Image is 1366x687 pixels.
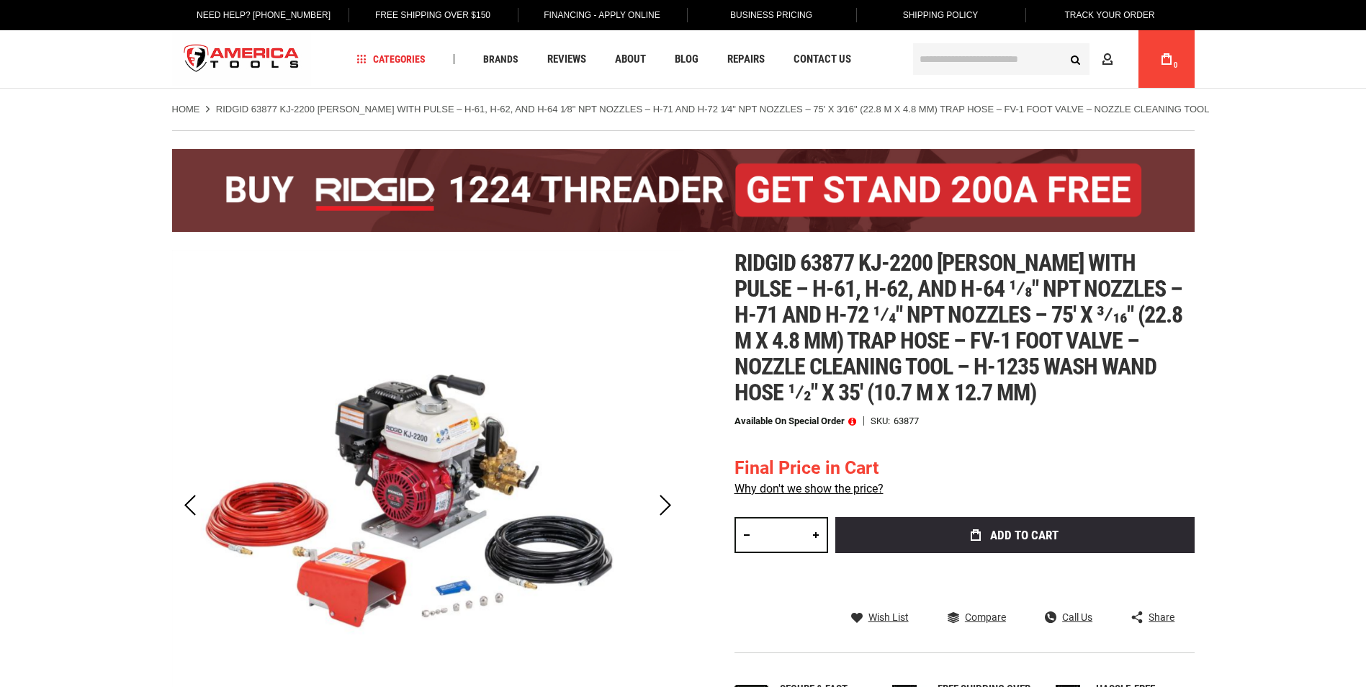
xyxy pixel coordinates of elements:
span: Reviews [547,54,586,65]
iframe: Secure express checkout frame [832,557,1198,563]
span: Shipping Policy [903,10,979,20]
a: Reviews [541,50,593,69]
a: Why don't we show the price? [734,482,884,495]
img: America Tools [172,32,312,86]
a: Contact Us [787,50,858,69]
span: Brands [483,54,518,64]
strong: SKU [871,416,894,426]
span: Compare [965,612,1006,622]
p: Available on Special Order [734,416,856,426]
div: Final Price in Cart [734,455,884,481]
a: Wish List [851,611,909,624]
a: Home [172,103,200,116]
a: Categories [350,50,432,69]
img: BOGO: Buy the RIDGID® 1224 Threader (26092), get the 92467 200A Stand FREE! [172,149,1195,232]
span: Add to Cart [990,529,1059,542]
span: Call Us [1062,612,1092,622]
a: Call Us [1045,611,1092,624]
span: 0 [1174,61,1178,69]
span: Repairs [727,54,765,65]
a: Blog [668,50,705,69]
span: Share [1149,612,1174,622]
span: Ridgid 63877 kj-2200 [PERSON_NAME] with pulse – h-61, h-62, and h-64 1⁄8" npt nozzles – h-71 and ... [734,249,1183,406]
span: Wish List [868,612,909,622]
span: Contact Us [794,54,851,65]
a: Repairs [721,50,771,69]
a: store logo [172,32,312,86]
button: Add to Cart [835,517,1195,553]
a: About [608,50,652,69]
button: Search [1062,45,1089,73]
a: 0 [1153,30,1180,88]
a: Brands [477,50,525,69]
div: 63877 [894,416,919,426]
span: Categories [356,54,426,64]
span: Blog [675,54,698,65]
span: About [615,54,646,65]
a: Compare [948,611,1006,624]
